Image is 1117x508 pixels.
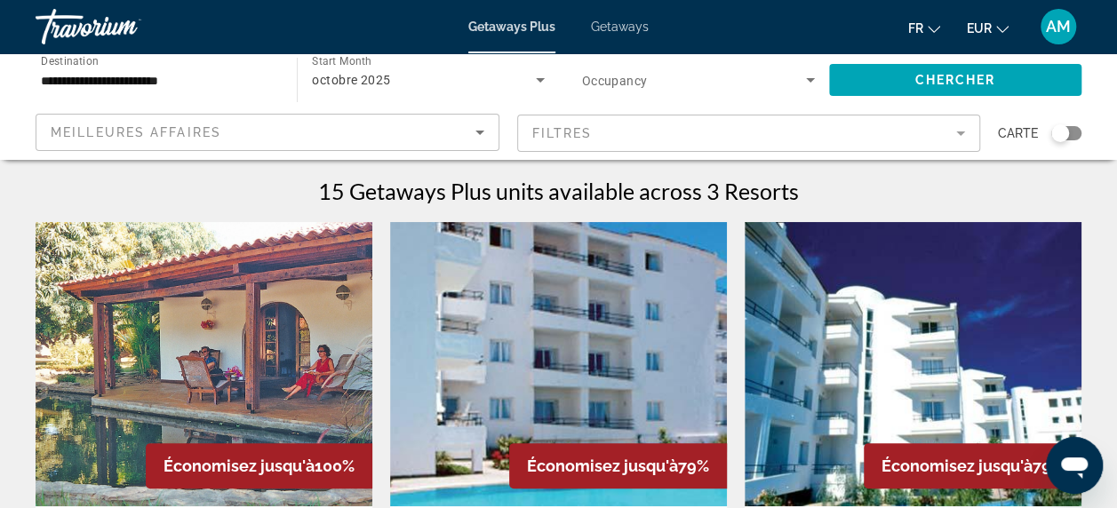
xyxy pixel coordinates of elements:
h1: 15 Getaways Plus units available across 3 Resorts [318,178,799,204]
span: Destination [41,54,99,67]
span: Carte [998,121,1038,146]
button: Change currency [967,15,1009,41]
span: Chercher [914,73,995,87]
a: Travorium [36,4,213,50]
img: 5888E01X.jpg [36,222,372,506]
div: 79% [864,443,1081,488]
span: octobre 2025 [312,73,390,87]
span: Économisez jusqu'à [164,456,315,475]
div: 79% [509,443,727,488]
button: Filter [517,114,981,153]
span: EUR [967,21,992,36]
button: Chercher [829,64,1081,96]
img: ii_coy1.jpg [745,222,1081,506]
span: Meilleures affaires [51,125,221,139]
a: Getaways [591,20,649,34]
iframe: Bouton de lancement de la fenêtre de messagerie [1046,437,1103,494]
button: User Menu [1035,8,1081,45]
div: 100% [146,443,372,488]
a: Getaways Plus [468,20,555,34]
span: AM [1046,18,1071,36]
span: Économisez jusqu'à [882,456,1033,475]
img: ii_cym1.jpg [390,222,727,506]
span: Économisez jusqu'à [527,456,678,475]
mat-select: Sort by [51,122,484,143]
span: fr [908,21,923,36]
button: Change language [908,15,940,41]
span: Start Month [312,55,371,67]
span: Occupancy [582,74,648,88]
